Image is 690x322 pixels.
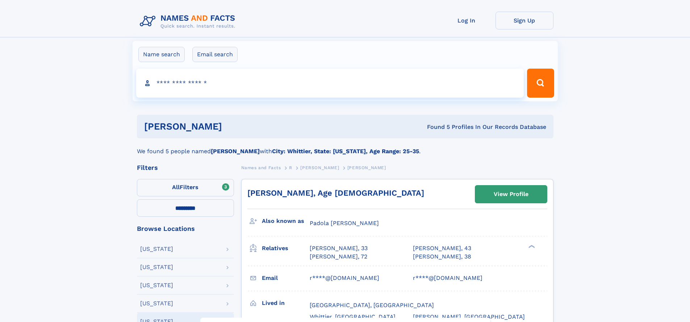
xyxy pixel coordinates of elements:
a: [PERSON_NAME], 38 [413,253,471,261]
a: [PERSON_NAME], 72 [310,253,367,261]
label: Name search [138,47,185,62]
label: Email search [192,47,238,62]
a: [PERSON_NAME], 43 [413,244,471,252]
h3: Also known as [262,215,310,227]
b: [PERSON_NAME] [211,148,260,155]
span: [PERSON_NAME], [GEOGRAPHIC_DATA] [413,313,525,320]
h1: [PERSON_NAME] [144,122,325,131]
a: [PERSON_NAME] [300,163,339,172]
div: [US_STATE] [140,246,173,252]
div: Found 5 Profiles In Our Records Database [325,123,546,131]
div: ❯ [527,244,535,249]
span: [PERSON_NAME] [347,165,386,170]
b: City: Whittier, State: [US_STATE], Age Range: 25-35 [272,148,419,155]
button: Search Button [527,69,554,98]
div: We found 5 people named with . [137,138,553,156]
h3: Email [262,272,310,284]
div: [US_STATE] [140,301,173,306]
a: View Profile [475,186,547,203]
div: [US_STATE] [140,264,173,270]
label: Filters [137,179,234,196]
a: Names and Facts [241,163,281,172]
a: R [289,163,292,172]
a: [PERSON_NAME], Age [DEMOGRAPHIC_DATA] [247,188,424,197]
h3: Relatives [262,242,310,254]
span: R [289,165,292,170]
span: All [172,184,180,191]
img: Logo Names and Facts [137,12,241,31]
input: search input [136,69,524,98]
span: [PERSON_NAME] [300,165,339,170]
div: Filters [137,164,234,171]
a: Log In [438,12,495,29]
div: Browse Locations [137,225,234,232]
a: [PERSON_NAME], 33 [310,244,368,252]
div: [US_STATE] [140,282,173,288]
div: View Profile [494,186,528,203]
a: Sign Up [495,12,553,29]
span: Whittier, [GEOGRAPHIC_DATA] [310,313,396,320]
span: Padola [PERSON_NAME] [310,220,379,227]
span: [GEOGRAPHIC_DATA], [GEOGRAPHIC_DATA] [310,302,434,309]
h3: Lived in [262,297,310,309]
